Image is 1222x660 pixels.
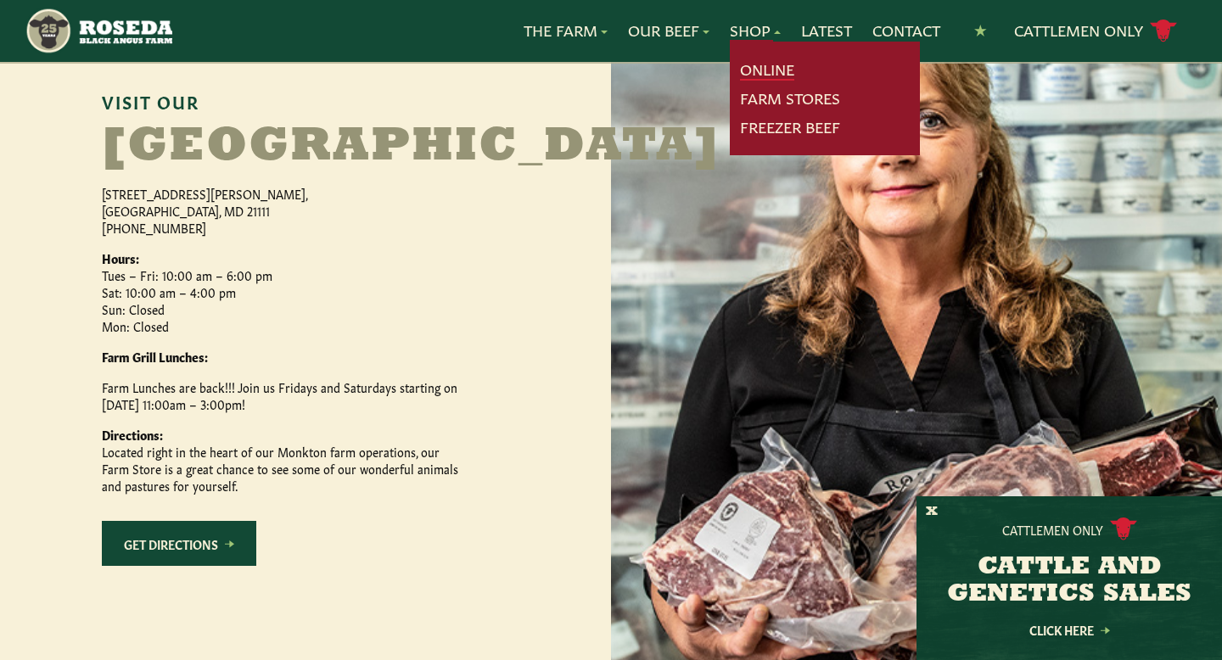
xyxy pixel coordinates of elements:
[628,20,709,42] a: Our Beef
[102,185,458,236] p: [STREET_ADDRESS][PERSON_NAME], [GEOGRAPHIC_DATA], MD 21111 [PHONE_NUMBER]
[1014,16,1177,46] a: Cattlemen Only
[102,348,208,365] strong: Farm Grill Lunches:
[740,116,840,138] a: Freezer Beef
[993,624,1146,635] a: Click Here
[102,378,458,412] p: Farm Lunches are back!!! Join us Fridays and Saturdays starting on [DATE] 11:00am – 3:00pm!
[102,124,509,171] h2: [GEOGRAPHIC_DATA]
[1002,521,1103,538] p: Cattlemen Only
[25,7,172,55] img: https://roseda.com/wp-content/uploads/2021/05/roseda-25-header.png
[102,92,509,110] h6: Visit Our
[102,426,163,443] strong: Directions:
[1110,517,1137,540] img: cattle-icon.svg
[102,521,256,566] a: Get Directions
[102,249,458,334] p: Tues – Fri: 10:00 am – 6:00 pm Sat: 10:00 am – 4:00 pm Sun: Closed Mon: Closed
[740,59,794,81] a: Online
[872,20,940,42] a: Contact
[102,249,139,266] strong: Hours:
[926,503,938,521] button: X
[801,20,852,42] a: Latest
[740,87,840,109] a: Farm Stores
[730,20,781,42] a: Shop
[938,554,1201,608] h3: CATTLE AND GENETICS SALES
[102,426,458,494] p: Located right in the heart of our Monkton farm operations, our Farm Store is a great chance to se...
[524,20,608,42] a: The Farm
